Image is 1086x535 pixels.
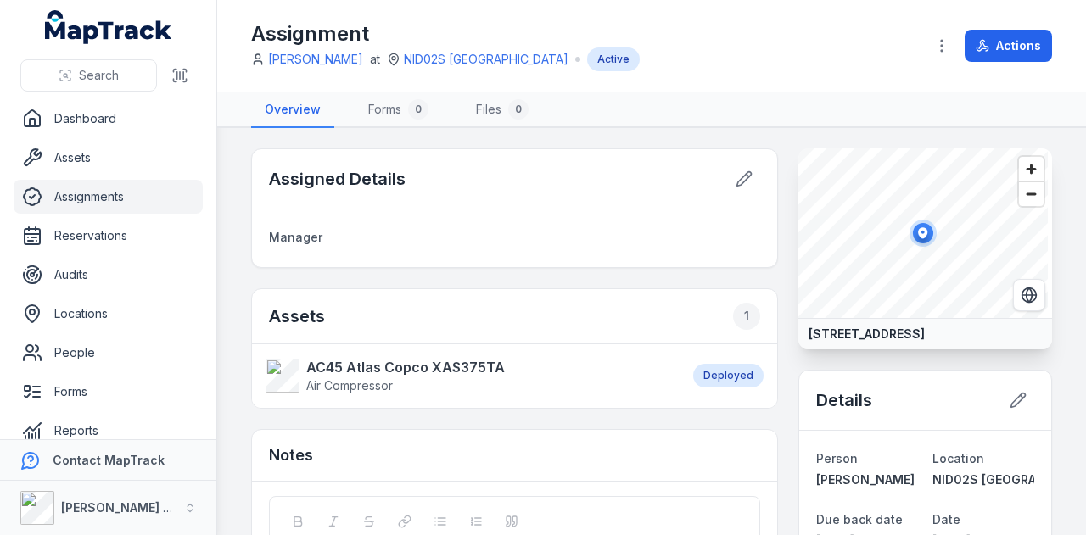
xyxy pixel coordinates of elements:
div: Active [587,47,640,71]
span: Location [932,451,984,465]
span: Date [932,512,960,527]
a: AC45 Atlas Copco XAS375TAAir Compressor [266,357,676,394]
a: Assets [14,141,203,175]
h2: Assigned Details [269,167,406,191]
div: 0 [508,99,529,120]
span: Air Compressor [306,378,393,393]
span: at [370,51,380,68]
a: Reports [14,414,203,448]
a: Overview [251,92,334,128]
div: 0 [408,99,428,120]
a: NID02S [GEOGRAPHIC_DATA] [932,471,1034,488]
a: Assignments [14,180,203,214]
h3: Notes [269,443,313,467]
div: 1 [733,303,760,330]
h2: Details [816,388,872,412]
button: Zoom in [1019,157,1044,181]
strong: AC45 Atlas Copco XAS375TA [306,357,505,377]
a: Reservations [14,219,203,253]
a: Locations [14,297,203,331]
strong: [STREET_ADDRESS] [809,326,925,343]
span: Person [816,451,858,465]
button: Actions [965,30,1052,62]
span: Due back date [816,512,903,527]
span: Manager [269,230,322,244]
a: Forms0 [355,92,442,128]
a: People [14,336,203,370]
canvas: Map [798,148,1048,318]
button: Search [20,59,157,92]
h2: Assets [269,303,760,330]
a: Files0 [462,92,542,128]
a: [PERSON_NAME] [268,51,363,68]
a: Dashboard [14,102,203,136]
h1: Assignment [251,20,640,47]
a: MapTrack [45,10,172,44]
span: Search [79,67,119,84]
a: NID02S [GEOGRAPHIC_DATA] [404,51,568,68]
a: [PERSON_NAME] [816,471,918,488]
button: Switch to Satellite View [1013,279,1045,311]
button: Zoom out [1019,181,1044,206]
a: Audits [14,258,203,292]
div: Deployed [693,364,764,387]
strong: Contact MapTrack [53,453,165,467]
strong: [PERSON_NAME] Group [61,500,200,515]
a: Forms [14,375,203,409]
